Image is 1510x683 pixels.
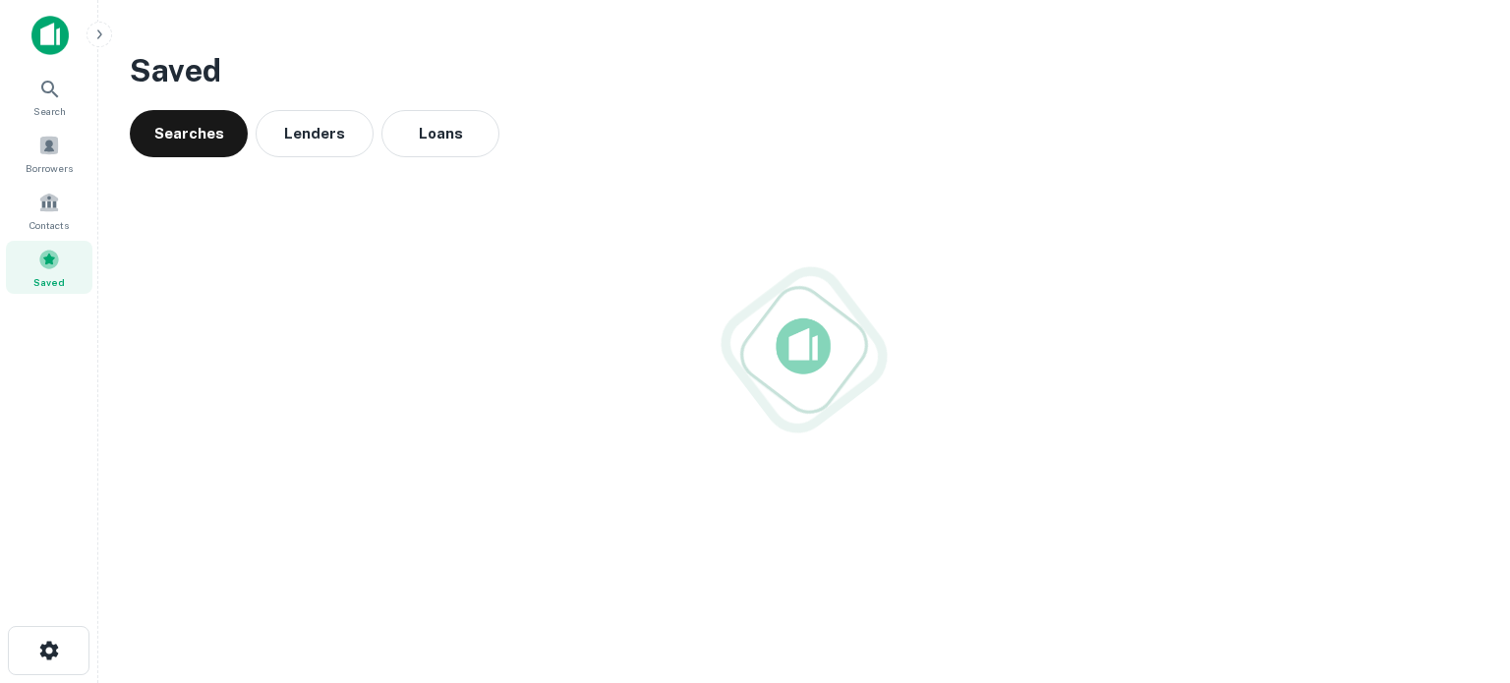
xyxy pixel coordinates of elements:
h3: Saved [130,47,1479,94]
button: Lenders [256,110,374,157]
span: Search [33,103,66,119]
iframe: Chat Widget [1412,526,1510,620]
a: Borrowers [6,127,92,180]
span: Contacts [29,217,69,233]
a: Contacts [6,184,92,237]
a: Search [6,70,92,123]
button: Loans [381,110,499,157]
span: Saved [33,274,65,290]
span: Borrowers [26,160,73,176]
button: Searches [130,110,248,157]
img: capitalize-icon.png [31,16,69,55]
a: Saved [6,241,92,294]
